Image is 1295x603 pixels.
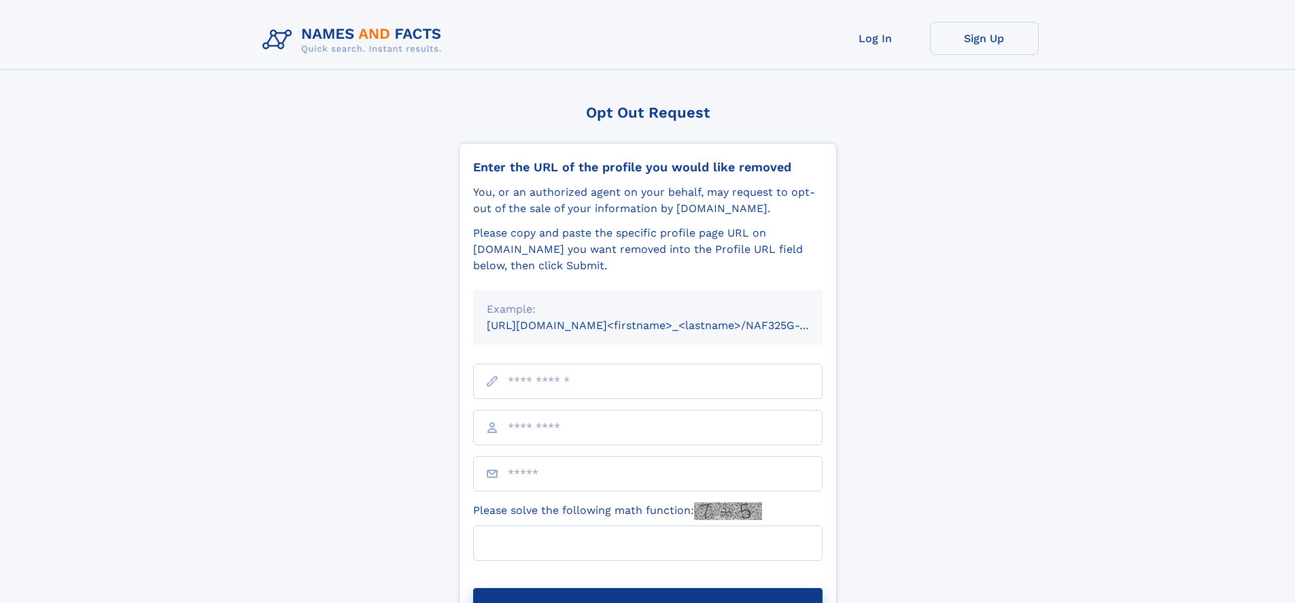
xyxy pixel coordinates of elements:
[459,104,837,121] div: Opt Out Request
[487,301,809,317] div: Example:
[473,225,823,274] div: Please copy and paste the specific profile page URL on [DOMAIN_NAME] you want removed into the Pr...
[487,319,848,332] small: [URL][DOMAIN_NAME]<firstname>_<lastname>/NAF325G-xxxxxxxx
[473,502,762,520] label: Please solve the following math function:
[930,22,1039,55] a: Sign Up
[473,160,823,175] div: Enter the URL of the profile you would like removed
[473,184,823,217] div: You, or an authorized agent on your behalf, may request to opt-out of the sale of your informatio...
[821,22,930,55] a: Log In
[257,22,453,58] img: Logo Names and Facts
